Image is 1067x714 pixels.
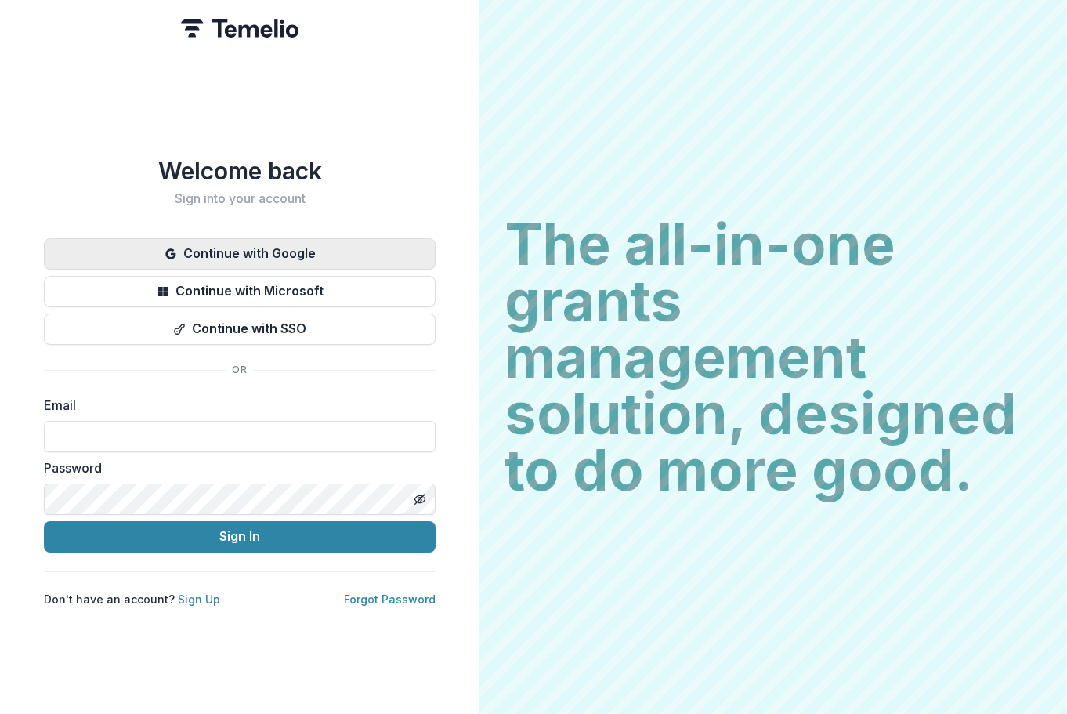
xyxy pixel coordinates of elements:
button: Sign In [44,521,436,553]
button: Continue with Microsoft [44,276,436,307]
p: Don't have an account? [44,591,220,607]
label: Email [44,396,426,415]
label: Password [44,458,426,477]
h1: Welcome back [44,157,436,185]
button: Continue with Google [44,238,436,270]
button: Continue with SSO [44,314,436,345]
h2: Sign into your account [44,191,436,206]
button: Toggle password visibility [407,487,432,512]
img: Temelio [181,19,298,38]
a: Sign Up [178,593,220,606]
a: Forgot Password [344,593,436,606]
